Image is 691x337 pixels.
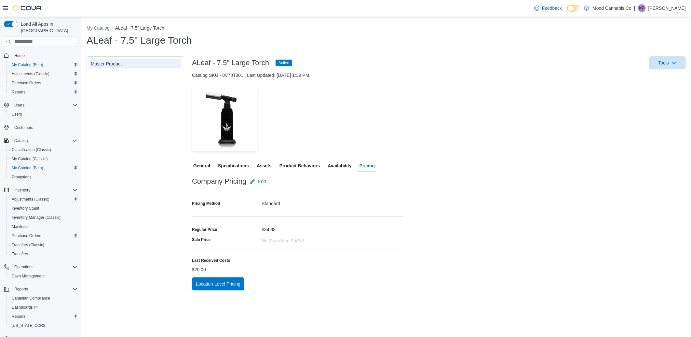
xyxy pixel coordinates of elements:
div: Catalog SKU - 8V78T301 | Last Updated: [DATE] 1:39 PM [192,72,686,78]
span: Manifests [9,223,77,231]
span: Inventory Count [9,204,77,212]
a: Purchase Orders [9,232,44,240]
button: My Catalog (Beta) [7,60,80,69]
span: Washington CCRS [9,322,77,330]
span: Promotions [9,173,77,181]
span: Inventory Manager (Classic) [9,214,77,221]
span: Operations [14,264,34,270]
button: Operations [12,263,36,271]
a: Customers [12,124,36,132]
div: Master Product [91,61,180,67]
span: Dashboards [12,305,38,310]
span: Inventory Manager (Classic) [12,215,61,220]
span: Dashboards [9,303,77,311]
button: Inventory Manager (Classic) [7,213,80,222]
button: Reports [12,285,31,293]
div: $34.98 [262,224,276,232]
a: Canadian Compliance [9,294,53,302]
a: Inventory Count [9,204,42,212]
p: Mood Cannabis Co [592,4,631,12]
span: Purchase Orders [12,80,41,86]
span: Active [278,60,289,66]
button: Operations [1,262,80,272]
span: Inventory [12,186,77,194]
button: Home [1,51,80,60]
a: Transfers (Classic) [9,241,47,249]
span: Adjustments (Classic) [9,195,77,203]
a: Home [12,52,27,60]
a: Dashboards [9,303,40,311]
button: ALeaf - 7.5" Large Torch [115,25,164,31]
a: Adjustments (Classic) [9,195,52,203]
div: No Sale Price added [262,235,304,243]
span: Canadian Compliance [12,296,50,301]
span: Users [14,103,24,108]
div: $20.00 [192,264,279,272]
a: Feedback [532,2,564,15]
span: Purchase Orders [9,232,77,240]
span: Home [12,51,77,60]
span: Purchase Orders [9,79,77,87]
span: Canadian Compliance [9,294,77,302]
h3: Company Pricing [192,177,246,185]
span: Reports [14,287,28,292]
a: [US_STATE] CCRS [9,322,48,330]
span: Home [14,53,25,58]
span: My Catalog (Classic) [9,155,77,163]
button: Canadian Compliance [7,294,80,303]
span: Classification (Classic) [12,147,51,152]
span: Specifications [218,159,249,172]
a: Reports [9,88,28,96]
img: Cova [13,5,42,11]
span: Cash Management [9,272,77,280]
span: Cash Management [12,274,45,279]
a: Transfers [9,250,31,258]
span: Users [12,101,77,109]
span: My Catalog (Beta) [9,164,77,172]
a: Manifests [9,223,31,231]
span: Inventory [14,188,30,193]
span: Pricing [359,159,375,172]
button: Users [7,110,80,119]
span: Product Behaviors [279,159,320,172]
button: My Catalog (Classic) [7,154,80,163]
a: My Catalog (Beta) [9,164,46,172]
span: Purchase Orders [12,233,41,238]
span: Load All Apps in [GEOGRAPHIC_DATA] [18,21,77,34]
button: Reports [7,312,80,321]
a: My Catalog (Beta) [9,61,46,69]
button: Users [1,101,80,110]
span: My Catalog (Beta) [12,62,43,67]
button: Tools [649,56,686,69]
span: Manifests [12,224,28,229]
button: Transfers (Classic) [7,240,80,249]
span: Customers [14,125,33,130]
button: Inventory Count [7,204,80,213]
span: [US_STATE] CCRS [12,323,46,328]
div: Kirsten Power [638,4,646,12]
p: [PERSON_NAME] [648,4,686,12]
span: Users [9,110,77,118]
button: Purchase Orders [7,231,80,240]
a: Purchase Orders [9,79,44,87]
div: Standard [262,198,404,206]
span: Reports [12,285,77,293]
button: Inventory [12,186,33,194]
span: Inventory Count [12,206,39,211]
span: Catalog [14,138,28,143]
span: My Catalog (Classic) [12,156,48,161]
span: Availability [328,159,351,172]
button: Inventory [1,186,80,195]
a: Dashboards [7,303,80,312]
button: Classification (Classic) [7,145,80,154]
a: Reports [9,313,28,320]
span: Customers [12,123,77,132]
button: Promotions [7,173,80,182]
span: Transfers (Classic) [12,242,44,247]
button: Catalog [12,137,30,145]
span: Adjustments (Classic) [12,197,49,202]
span: Reports [12,314,25,319]
button: Users [12,101,27,109]
button: Manifests [7,222,80,231]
